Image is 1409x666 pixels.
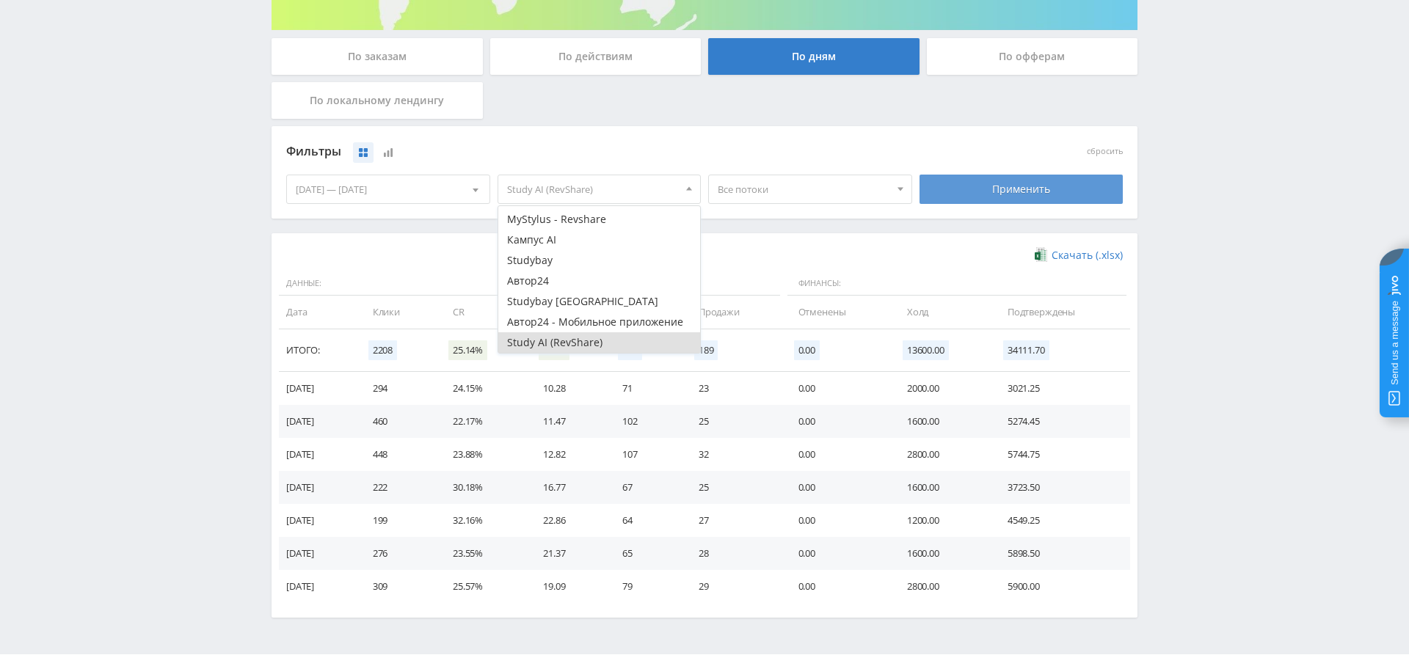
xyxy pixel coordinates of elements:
[286,141,912,163] div: Фильтры
[927,38,1138,75] div: По офферам
[528,372,608,405] td: 10.28
[438,471,528,504] td: 30.18%
[507,175,679,203] span: Study AI (RevShare)
[920,175,1124,204] div: Применить
[993,296,1130,329] td: Подтверждены
[498,230,701,250] button: Кампус AI
[438,405,528,438] td: 22.17%
[608,438,684,471] td: 107
[272,82,483,119] div: По локальному лендингу
[1052,249,1123,261] span: Скачать (.xlsx)
[993,372,1130,405] td: 3021.25
[358,296,438,329] td: Клики
[498,209,701,230] button: MyStylus - Revshare
[892,471,993,504] td: 1600.00
[279,296,358,329] td: Дата
[358,405,438,438] td: 460
[272,38,483,75] div: По заказам
[903,340,949,360] span: 13600.00
[787,271,1126,296] span: Финансы:
[684,296,784,329] td: Продажи
[438,537,528,570] td: 23.55%
[608,471,684,504] td: 67
[993,471,1130,504] td: 3723.50
[279,438,358,471] td: [DATE]
[528,405,608,438] td: 11.47
[438,372,528,405] td: 24.15%
[993,405,1130,438] td: 5274.45
[993,537,1130,570] td: 5898.50
[358,537,438,570] td: 276
[684,537,784,570] td: 28
[358,570,438,603] td: 309
[784,405,892,438] td: 0.00
[784,570,892,603] td: 0.00
[608,570,684,603] td: 79
[279,537,358,570] td: [DATE]
[498,271,701,291] button: Автор24
[892,405,993,438] td: 1600.00
[279,329,358,372] td: Итого:
[1087,147,1123,156] button: сбросить
[684,471,784,504] td: 25
[498,291,701,312] button: Studybay [GEOGRAPHIC_DATA]
[784,537,892,570] td: 0.00
[708,38,920,75] div: По дням
[892,438,993,471] td: 2800.00
[784,504,892,537] td: 0.00
[684,570,784,603] td: 29
[694,340,718,360] span: 189
[892,570,993,603] td: 2800.00
[528,504,608,537] td: 22.86
[1003,340,1049,360] span: 34111.70
[684,438,784,471] td: 32
[1035,248,1123,263] a: Скачать (.xlsx)
[528,570,608,603] td: 19.09
[358,438,438,471] td: 448
[279,471,358,504] td: [DATE]
[608,537,684,570] td: 65
[684,372,784,405] td: 23
[279,372,358,405] td: [DATE]
[448,340,487,360] span: 25.14%
[892,537,993,570] td: 1600.00
[498,312,701,332] button: Автор24 - Мобильное приложение
[684,405,784,438] td: 25
[490,38,702,75] div: По действиям
[528,471,608,504] td: 16.77
[784,296,892,329] td: Отменены
[608,504,684,537] td: 64
[528,537,608,570] td: 21.37
[608,372,684,405] td: 71
[358,504,438,537] td: 199
[358,471,438,504] td: 222
[993,570,1130,603] td: 5900.00
[1035,247,1047,262] img: xlsx
[498,332,701,353] button: Study AI (RevShare)
[498,250,701,271] button: Studybay
[993,504,1130,537] td: 4549.25
[892,504,993,537] td: 1200.00
[892,372,993,405] td: 2000.00
[718,175,889,203] span: Все потоки
[368,340,397,360] span: 2208
[438,504,528,537] td: 32.16%
[784,471,892,504] td: 0.00
[993,438,1130,471] td: 5744.75
[438,438,528,471] td: 23.88%
[892,296,993,329] td: Холд
[528,438,608,471] td: 12.82
[684,504,784,537] td: 27
[608,405,684,438] td: 102
[358,372,438,405] td: 294
[438,296,528,329] td: CR
[279,504,358,537] td: [DATE]
[784,438,892,471] td: 0.00
[279,570,358,603] td: [DATE]
[279,405,358,438] td: [DATE]
[279,271,604,296] span: Данные:
[438,570,528,603] td: 25.57%
[287,175,489,203] div: [DATE] — [DATE]
[784,372,892,405] td: 0.00
[794,340,820,360] span: 0.00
